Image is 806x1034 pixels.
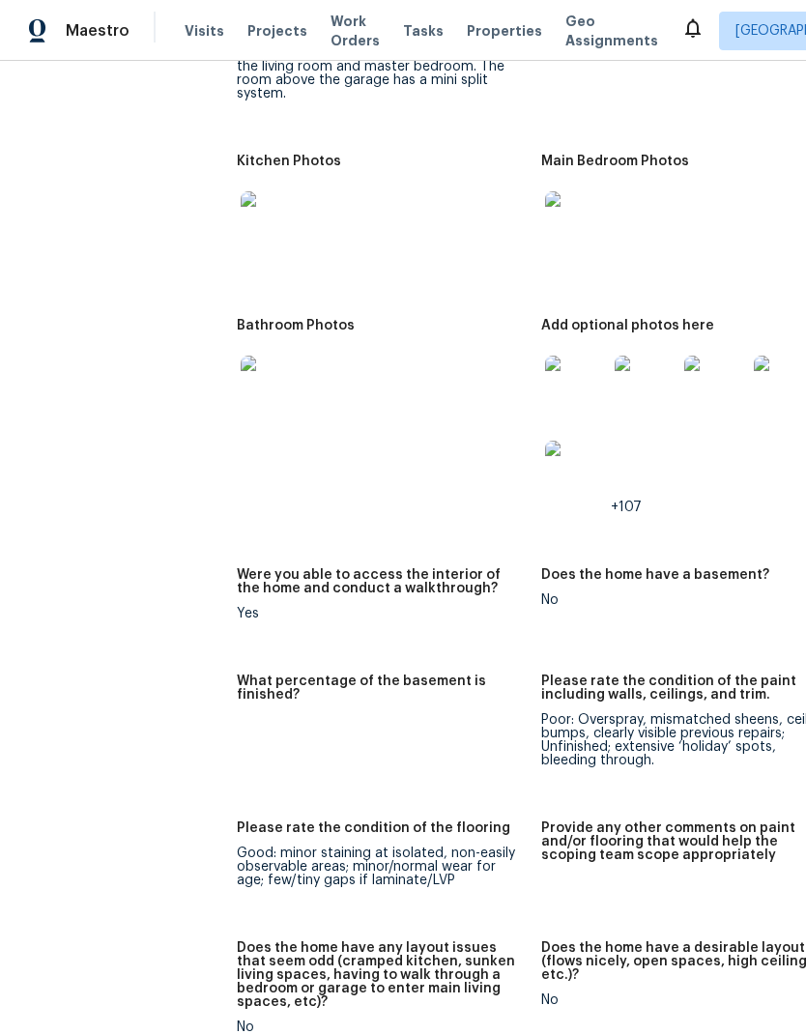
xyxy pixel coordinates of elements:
span: Maestro [66,21,130,41]
h5: Does the home have a basement? [541,568,769,582]
span: Tasks [403,24,444,38]
h5: What percentage of the basement is finished? [237,675,525,702]
span: +107 [611,501,642,514]
h5: Please rate the condition of the flooring [237,821,510,835]
span: Work Orders [331,12,380,50]
h5: Add optional photos here [541,319,714,332]
h5: Were you able to access the interior of the home and conduct a walkthrough? [237,568,525,595]
div: Good: minor staining at isolated, non-easily observable areas; minor/normal wear for age; few/tin... [237,847,525,887]
h5: Bathroom Photos [237,319,355,332]
span: Projects [247,21,307,41]
span: Visits [185,21,224,41]
h5: Does the home have any layout issues that seem odd (cramped kitchen, sunken living spaces, having... [237,941,525,1009]
span: Geo Assignments [565,12,658,50]
div: Yes [237,607,525,620]
div: The home needs full paint and minimum flooring. The home has walkability issues in the living roo... [237,33,525,101]
h5: Main Bedroom Photos [541,155,689,168]
div: No [237,1020,525,1034]
span: Properties [467,21,542,41]
h5: Kitchen Photos [237,155,341,168]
